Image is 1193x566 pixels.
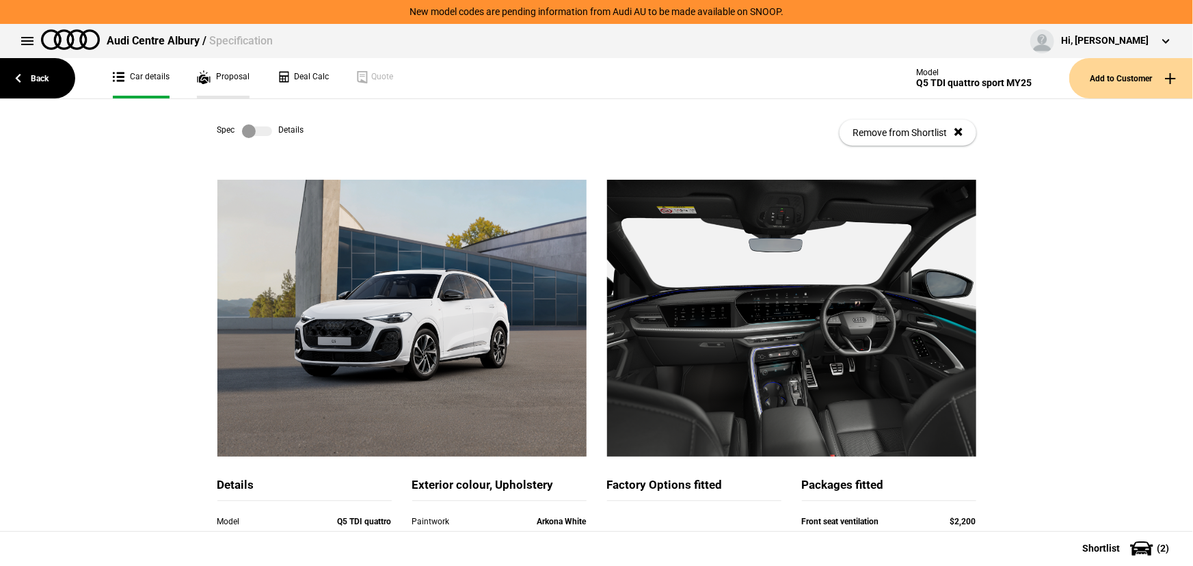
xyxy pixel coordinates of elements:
[197,58,250,98] a: Proposal
[607,477,781,501] div: Factory Options fitted
[107,33,273,49] div: Audi Centre Albury /
[1069,58,1193,98] button: Add to Customer
[113,58,170,98] a: Car details
[950,517,976,526] strong: $2,200
[840,120,976,146] button: Remove from Shortlist
[217,515,322,528] div: Model
[412,477,587,501] div: Exterior colour, Upholstery
[1157,543,1169,553] span: ( 2 )
[1062,531,1193,565] button: Shortlist(2)
[916,68,1032,77] div: Model
[338,517,392,540] strong: Q5 TDI quattro sport MY25
[916,77,1032,89] div: Q5 TDI quattro sport MY25
[802,517,879,526] strong: Front seat ventilation
[802,477,976,501] div: Packages fitted
[412,515,482,528] div: Paintwork
[1061,34,1149,48] div: Hi, [PERSON_NAME]
[217,124,304,138] div: Spec Details
[537,517,587,526] strong: Arkona White
[217,477,392,501] div: Details
[1082,543,1120,553] span: Shortlist
[209,34,273,47] span: Specification
[277,58,329,98] a: Deal Calc
[41,29,100,50] img: audi.png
